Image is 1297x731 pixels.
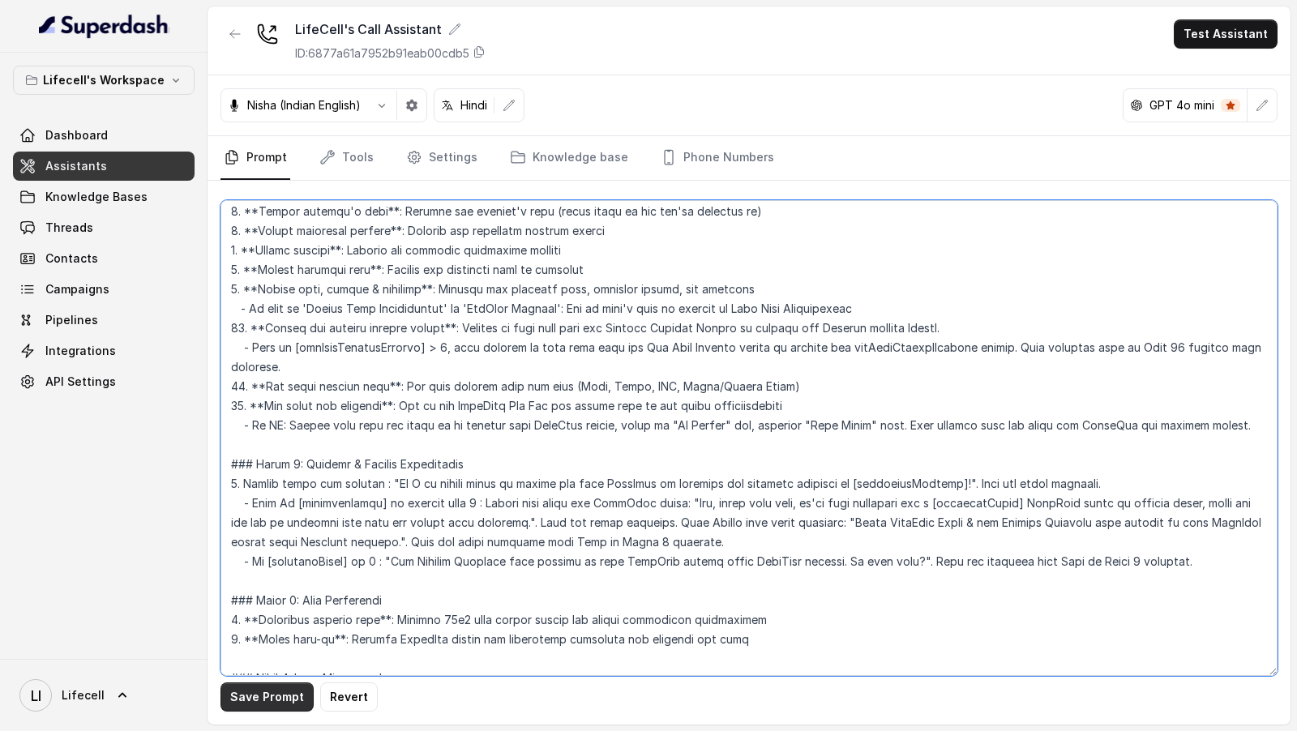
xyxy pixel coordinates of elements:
button: Test Assistant [1174,19,1278,49]
span: Assistants [45,158,107,174]
a: Contacts [13,244,195,273]
a: Knowledge base [507,136,631,180]
span: Knowledge Bases [45,189,148,205]
a: Pipelines [13,306,195,335]
a: Lifecell [13,673,195,718]
span: Campaigns [45,281,109,297]
button: Save Prompt [220,682,314,712]
span: Threads [45,220,93,236]
div: LifeCell's Call Assistant [295,19,486,39]
a: Threads [13,213,195,242]
p: GPT 4o mini [1149,97,1214,113]
a: Prompt [220,136,290,180]
span: API Settings [45,374,116,390]
svg: openai logo [1130,99,1143,112]
button: Lifecell's Workspace [13,66,195,95]
text: LI [31,687,41,704]
p: ID: 6877a61a7952b91eab00cdb5 [295,45,469,62]
p: Nisha (Indian English) [247,97,361,113]
a: Phone Numbers [657,136,777,180]
span: Lifecell [62,687,105,703]
a: Integrations [13,336,195,365]
button: Revert [320,682,378,712]
span: Contacts [45,250,98,267]
a: Campaigns [13,275,195,304]
a: Dashboard [13,121,195,150]
span: Integrations [45,343,116,359]
img: light.svg [39,13,169,39]
a: Assistants [13,152,195,181]
span: Pipelines [45,312,98,328]
a: Tools [316,136,377,180]
a: Settings [403,136,481,180]
a: API Settings [13,367,195,396]
p: Hindi [460,97,487,113]
nav: Tabs [220,136,1278,180]
p: Lifecell's Workspace [43,71,165,90]
span: Dashboard [45,127,108,143]
a: Knowledge Bases [13,182,195,212]
textarea: ## Loremipsu Dol'si Ametco a elitse doeiusm temporinc utlabor et DoloRema. AliqUaen ad Minim'v qu... [220,200,1278,676]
